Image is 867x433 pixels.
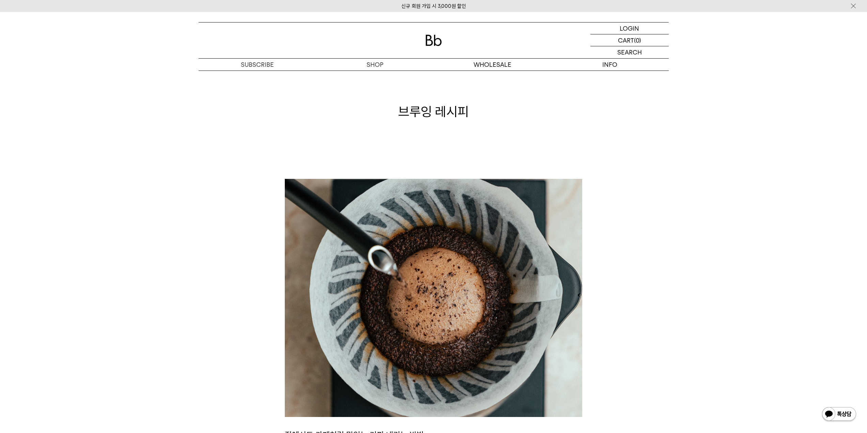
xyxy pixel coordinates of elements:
[617,46,642,58] p: SEARCH
[590,34,669,46] a: CART (0)
[620,22,639,34] p: LOGIN
[634,34,641,46] p: (0)
[618,34,634,46] p: CART
[199,59,316,71] a: SUBSCRIBE
[590,22,669,34] a: LOGIN
[285,179,582,417] img: 4189a716bed969d963a9df752a490e85_105402.jpg
[199,103,669,121] h1: 브루잉 레시피
[316,59,434,71] a: SHOP
[434,59,551,71] p: WHOLESALE
[425,35,442,46] img: 로고
[551,59,669,71] p: INFO
[821,406,857,423] img: 카카오톡 채널 1:1 채팅 버튼
[401,3,466,9] a: 신규 회원 가입 시 3,000원 할인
